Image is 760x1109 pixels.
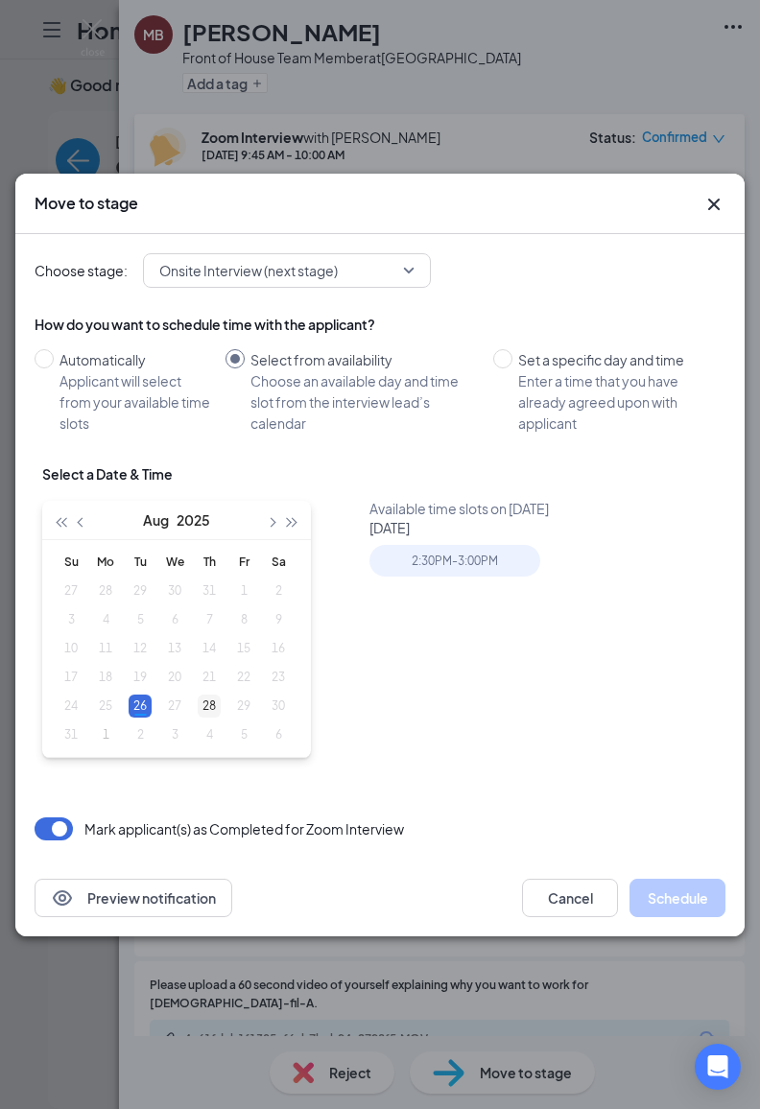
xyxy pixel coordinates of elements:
button: 2025 [177,501,210,539]
p: Mark applicant(s) as Completed for Zoom Interview [84,819,404,838]
td: 2025-08-26 [123,692,157,720]
h3: Move to stage [35,193,138,214]
td: 2025-09-01 [88,720,123,749]
span: Onsite Interview (next stage) [159,256,338,285]
button: EyePreview notification [35,879,232,917]
svg: Eye [51,886,74,909]
th: Fr [226,548,261,577]
th: Sa [261,548,296,577]
td: 2025-08-28 [192,692,226,720]
button: Cancel [522,879,618,917]
div: Automatically [59,349,210,370]
div: 28 [198,695,221,718]
div: Enter a time that you have already agreed upon with applicant [518,370,710,434]
div: Available time slots on [DATE] [369,499,733,518]
div: Set a specific day and time [518,349,710,370]
div: Select a Date & Time [42,464,173,484]
th: Th [192,548,226,577]
svg: Cross [702,193,725,216]
div: 2:30PM - 3:00PM [369,545,539,577]
th: Su [54,548,88,577]
th: Tu [123,548,157,577]
button: Close [702,193,725,216]
th: We [157,548,192,577]
div: Applicant will select from your available time slots [59,370,210,434]
div: Choose an available day and time slot from the interview lead’s calendar [250,370,478,434]
th: Mo [88,548,123,577]
div: Select from availability [250,349,478,370]
button: Aug [143,501,169,539]
button: Schedule [629,879,725,917]
span: Choose stage: [35,260,128,281]
div: How do you want to schedule time with the applicant? [35,315,725,334]
div: 26 [129,695,152,718]
div: 1 [94,723,117,746]
div: [DATE] [369,518,733,537]
div: Open Intercom Messenger [695,1044,741,1090]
